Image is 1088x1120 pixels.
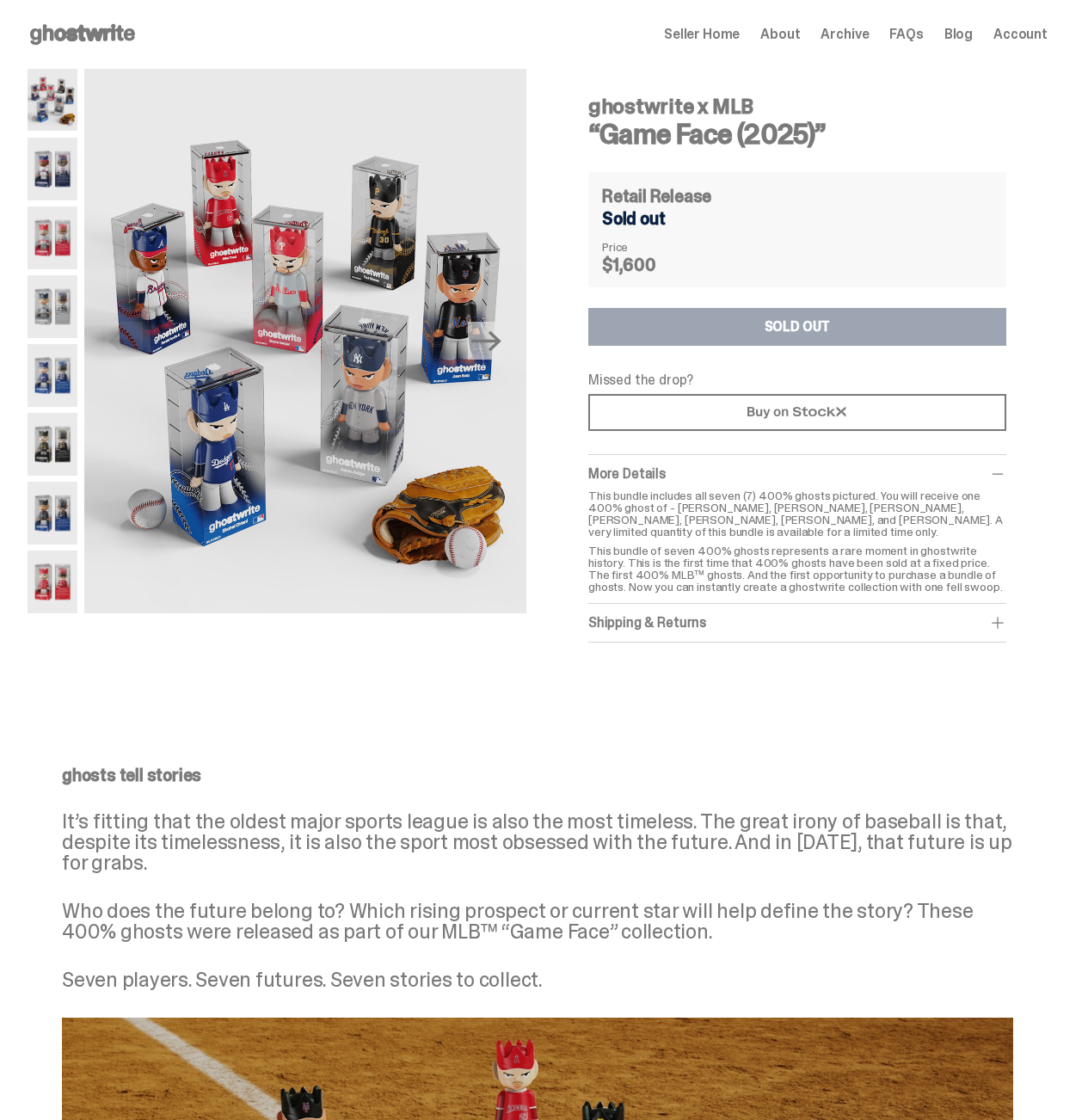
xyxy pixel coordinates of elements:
[602,256,688,274] dd: $1,600
[889,28,923,41] a: FAQs
[28,275,77,337] img: 04-ghostwrite-mlb-game-face-complete-set-aaron-judge.png
[28,138,77,200] img: 02-ghostwrite-mlb-game-face-complete-set-ronald-acuna-jr.png
[28,344,77,406] img: 05-ghostwrite-mlb-game-face-complete-set-shohei-ohtani.png
[993,28,1048,41] a: Account
[588,614,1006,631] div: Shipping & Returns
[944,28,973,41] a: Blog
[664,28,740,41] a: Seller Home
[588,373,1006,387] p: Missed the drop?
[62,811,1013,873] p: It’s fitting that the oldest major sports league is also the most timeless. The great irony of ba...
[765,320,831,334] div: SOLD OUT
[588,120,1006,148] h3: “Game Face (2025)”
[28,413,77,475] img: 06-ghostwrite-mlb-game-face-complete-set-paul-skenes.png
[588,545,1006,593] p: This bundle of seven 400% ghosts represents a rare moment in ghostwrite history. This is the firs...
[62,969,1013,990] p: Seven players. Seven futures. Seven stories to collect.
[588,489,1006,538] p: This bundle includes all seven (7) 400% ghosts pictured. You will receive one 400% ghost of - [PE...
[588,308,1006,346] button: SOLD OUT
[602,188,711,205] h4: Retail Release
[28,69,77,131] img: 01-ghostwrite-mlb-game-face-complete-set.png
[468,322,506,360] button: Next
[28,206,77,268] img: 03-ghostwrite-mlb-game-face-complete-set-bryce-harper.png
[602,210,993,227] div: Sold out
[821,28,869,41] a: Archive
[28,551,77,612] img: 08-ghostwrite-mlb-game-face-complete-set-mike-trout.png
[62,901,1013,942] p: Who does the future belong to? Which rising prospect or current star will help define the story? ...
[28,482,77,544] img: 07-ghostwrite-mlb-game-face-complete-set-juan-soto.png
[588,96,1006,117] h4: ghostwrite x MLB
[602,241,688,253] dt: Price
[84,69,526,621] img: 01-ghostwrite-mlb-game-face-complete-set.png
[588,465,666,483] span: More Details
[62,766,1013,784] p: ghosts tell stories
[760,28,800,41] a: About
